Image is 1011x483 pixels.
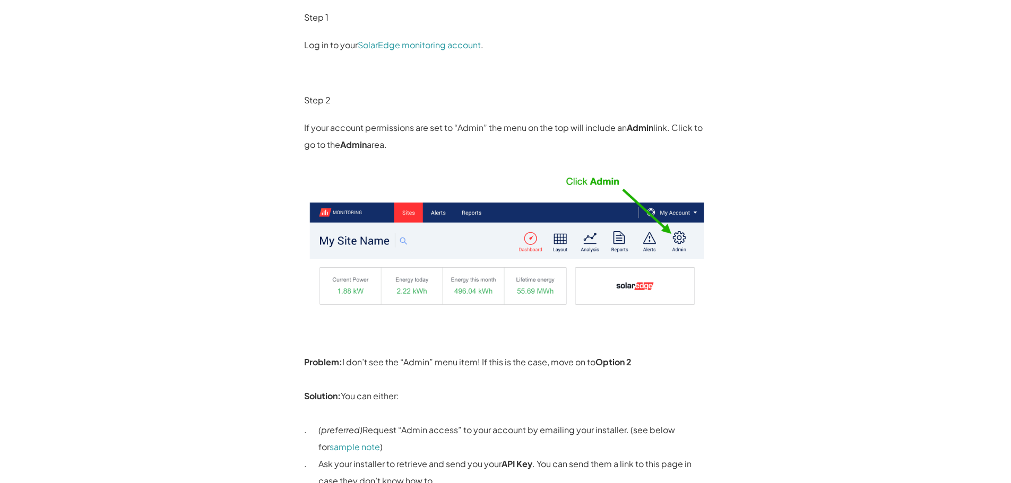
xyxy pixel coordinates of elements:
p: I don’t see the “Admin” menu item! If this is the case, move on to You can either: [304,354,707,405]
strong: API Key [502,458,532,469]
em: (preferred) [318,424,362,435]
p: Step 1 [304,9,707,26]
strong: Solution: [304,390,341,401]
strong: Problem: [304,356,342,367]
a: SolarEdge monitoring account [358,39,481,50]
strong: Admin [627,122,653,133]
p: Log in to your . [304,37,707,54]
p: Request “Admin access” to your account by emailing your installer. (see below for ) [318,421,707,455]
p: If your account permissions are set to “Admin” the menu on the top will include an link. Click to... [304,119,707,153]
p: Step 2 [304,92,707,109]
strong: Admin [340,139,367,150]
a: sample note [330,441,380,452]
strong: Option 2 [595,356,632,367]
